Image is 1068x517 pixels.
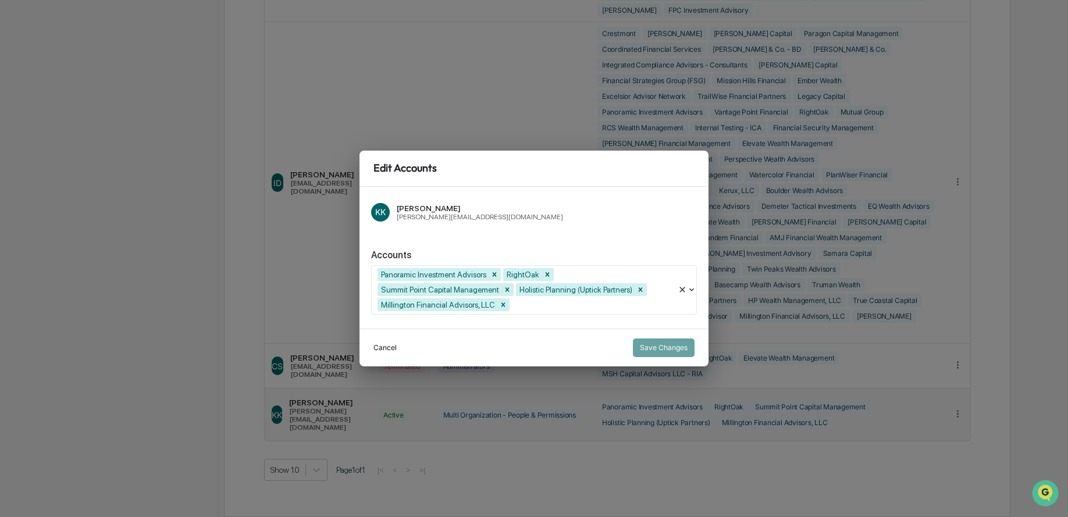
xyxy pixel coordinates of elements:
[30,53,192,65] input: Clear
[397,213,563,221] div: [PERSON_NAME][EMAIL_ADDRESS][DOMAIN_NAME]
[359,151,709,187] h2: Edit Accounts
[501,283,514,296] div: Remove Summit Point Capital Management
[1031,479,1062,510] iframe: Open customer support
[7,142,80,163] a: 🖐️Preclearance
[541,268,554,281] div: Remove RightOak
[503,268,541,281] div: RightOak
[12,24,212,43] p: How can we help?
[198,92,212,106] button: Start new chat
[378,298,497,311] div: Millington Financial Advisors, LLC
[82,197,141,206] a: Powered byPylon
[84,148,94,157] div: 🗄️
[378,283,501,296] div: Summit Point Capital Management
[375,207,386,217] span: KK
[488,268,501,281] div: Remove Panoramic Investment Advisors
[371,249,697,261] div: Accounts
[40,101,147,110] div: We're available if you need us!
[12,170,21,179] div: 🔎
[497,298,510,311] div: Remove Millington Financial Advisors, LLC
[516,283,634,296] div: Holistic Planning (Uptick Partners)
[23,147,75,158] span: Preclearance
[80,142,149,163] a: 🗄️Attestations
[373,338,397,357] button: Cancel
[116,197,141,206] span: Pylon
[12,89,33,110] img: 1746055101610-c473b297-6a78-478c-a979-82029cc54cd1
[633,338,695,357] button: Save Changes
[7,164,78,185] a: 🔎Data Lookup
[378,268,488,281] div: Panoramic Investment Advisors
[96,147,144,158] span: Attestations
[40,89,191,101] div: Start new chat
[23,169,73,180] span: Data Lookup
[397,204,563,213] div: [PERSON_NAME]
[12,148,21,157] div: 🖐️
[634,283,647,296] div: Remove Holistic Planning (Uptick Partners)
